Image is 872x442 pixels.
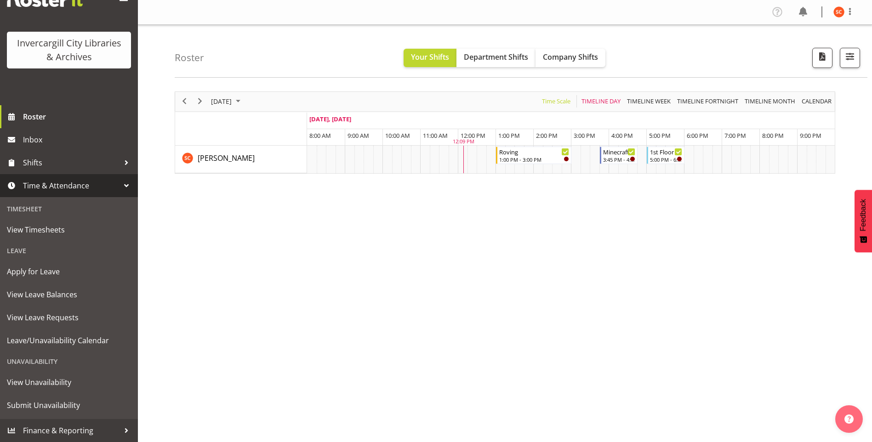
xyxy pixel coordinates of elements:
span: 10:00 AM [385,131,410,140]
span: 8:00 PM [762,131,784,140]
span: Shifts [23,156,120,170]
span: 1:00 PM [498,131,520,140]
button: Department Shifts [456,49,536,67]
button: September 2025 [210,96,245,107]
span: 6:00 PM [687,131,708,140]
span: View Leave Balances [7,288,131,301]
div: Serena Casey"s event - Minecraft club Begin From Thursday, September 18, 2025 at 3:45:00 PM GMT+1... [600,147,638,164]
span: Apply for Leave [7,265,131,278]
span: 4:00 PM [611,131,633,140]
button: Your Shifts [404,49,456,67]
span: [DATE] [210,96,233,107]
span: 8:00 AM [309,131,331,140]
span: Finance & Reporting [23,424,120,437]
button: Next [194,96,206,107]
div: Unavailability [2,352,136,371]
div: 3:45 PM - 4:45 PM [603,156,635,163]
div: 1:00 PM - 3:00 PM [499,156,569,163]
div: 1st Floor Desk [650,147,682,156]
button: Timeline Month [743,96,797,107]
button: Previous [178,96,191,107]
img: serena-casey11690.jpg [833,6,844,17]
span: 12:00 PM [461,131,485,140]
div: Timesheet [2,199,136,218]
span: calendar [801,96,832,107]
div: Invercargill City Libraries & Archives [16,36,122,64]
span: Time Scale [541,96,571,107]
a: Leave/Unavailability Calendar [2,329,136,352]
button: Download a PDF of the roster for the current day [812,48,832,68]
a: Apply for Leave [2,260,136,283]
span: 11:00 AM [423,131,448,140]
div: Roving [499,147,569,156]
span: View Leave Requests [7,311,131,324]
img: help-xxl-2.png [844,414,854,424]
button: Month [800,96,833,107]
button: Filter Shifts [840,48,860,68]
div: next period [192,92,208,111]
span: View Unavailability [7,375,131,389]
div: Timeline Day of September 18, 2025 [175,91,835,174]
span: [DATE], [DATE] [309,115,351,123]
span: 9:00 AM [348,131,369,140]
div: 12:09 PM [453,138,474,146]
span: Your Shifts [411,52,449,62]
a: View Timesheets [2,218,136,241]
a: View Leave Requests [2,306,136,329]
h4: Roster [175,52,204,63]
button: Timeline Day [580,96,622,107]
span: 3:00 PM [574,131,595,140]
span: 9:00 PM [800,131,821,140]
div: Leave [2,241,136,260]
span: View Timesheets [7,223,131,237]
span: Timeline Month [744,96,796,107]
span: Inbox [23,133,133,147]
div: September 18, 2025 [208,92,246,111]
span: Timeline Day [581,96,621,107]
span: Department Shifts [464,52,528,62]
a: View Leave Balances [2,283,136,306]
span: [PERSON_NAME] [198,153,255,163]
span: Timeline Fortnight [676,96,739,107]
span: 2:00 PM [536,131,558,140]
a: Submit Unavailability [2,394,136,417]
td: Serena Casey resource [175,146,307,173]
span: Company Shifts [543,52,598,62]
span: Feedback [859,199,867,231]
span: Time & Attendance [23,179,120,193]
span: Leave/Unavailability Calendar [7,334,131,347]
a: [PERSON_NAME] [198,153,255,164]
span: Roster [23,110,133,124]
span: 5:00 PM [649,131,671,140]
button: Time Scale [541,96,572,107]
span: Submit Unavailability [7,398,131,412]
button: Timeline Week [626,96,673,107]
button: Feedback - Show survey [855,190,872,252]
div: Serena Casey"s event - Roving Begin From Thursday, September 18, 2025 at 1:00:00 PM GMT+12:00 End... [496,147,571,164]
button: Company Shifts [536,49,605,67]
table: Timeline Day of September 18, 2025 [307,146,835,173]
div: 5:00 PM - 6:00 PM [650,156,682,163]
button: Fortnight [676,96,740,107]
div: Minecraft club [603,147,635,156]
span: 7:00 PM [724,131,746,140]
a: View Unavailability [2,371,136,394]
div: previous period [177,92,192,111]
div: Serena Casey"s event - 1st Floor Desk Begin From Thursday, September 18, 2025 at 5:00:00 PM GMT+1... [647,147,684,164]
